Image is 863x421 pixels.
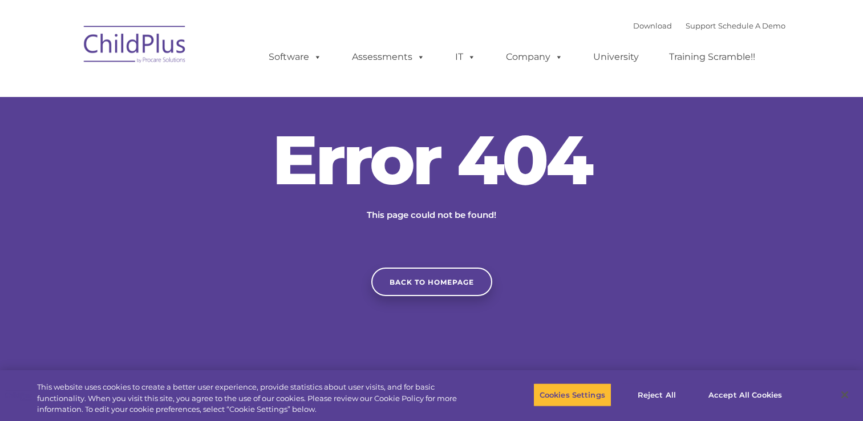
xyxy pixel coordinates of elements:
h2: Error 404 [261,126,603,194]
a: Support [686,21,716,30]
p: This page could not be found! [312,208,552,222]
a: Back to homepage [371,268,492,296]
font: | [633,21,785,30]
a: Training Scramble!! [658,46,767,68]
a: Assessments [341,46,436,68]
div: This website uses cookies to create a better user experience, provide statistics about user visit... [37,382,475,415]
a: University [582,46,650,68]
img: ChildPlus by Procare Solutions [78,18,192,75]
a: IT [444,46,487,68]
button: Accept All Cookies [702,383,788,407]
a: Schedule A Demo [718,21,785,30]
button: Cookies Settings [533,383,611,407]
button: Close [832,382,857,407]
a: Company [495,46,574,68]
button: Reject All [621,383,692,407]
a: Download [633,21,672,30]
a: Software [257,46,333,68]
